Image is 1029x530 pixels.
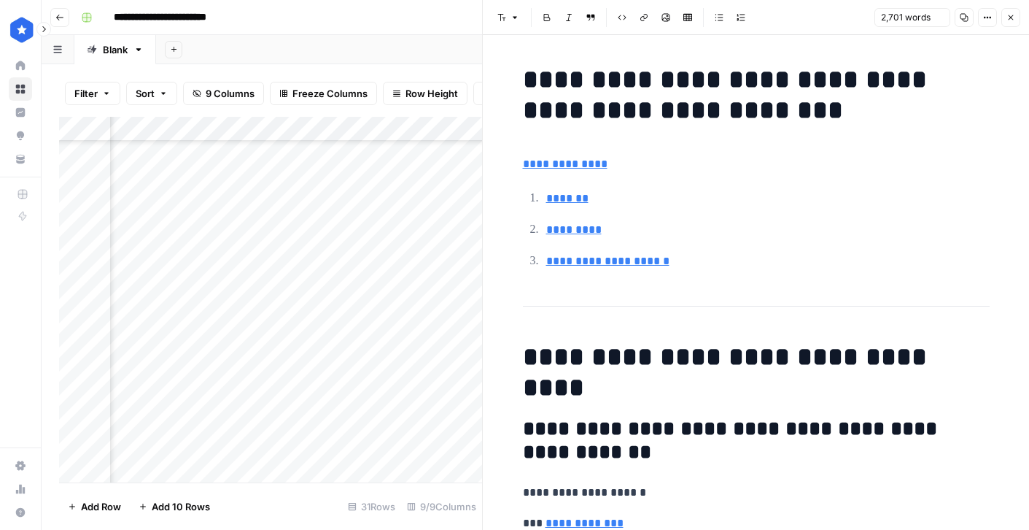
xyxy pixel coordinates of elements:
a: Home [9,54,32,77]
a: Browse [9,77,32,101]
button: Freeze Columns [270,82,377,105]
button: 2,701 words [874,8,950,27]
span: 9 Columns [206,86,255,101]
span: Add Row [81,499,121,514]
button: Add 10 Rows [130,495,219,518]
span: Row Height [405,86,458,101]
span: Sort [136,86,155,101]
img: ConsumerAffairs Logo [9,17,35,43]
span: Filter [74,86,98,101]
a: Opportunities [9,124,32,147]
div: Blank [103,42,128,57]
button: Workspace: ConsumerAffairs [9,12,32,48]
a: Settings [9,454,32,477]
button: Row Height [383,82,467,105]
a: Insights [9,101,32,124]
div: 9/9 Columns [401,495,482,518]
button: Sort [126,82,177,105]
a: Your Data [9,147,32,171]
span: Freeze Columns [292,86,368,101]
button: Add Row [59,495,130,518]
span: 2,701 words [881,11,931,24]
button: Filter [65,82,120,105]
a: Usage [9,477,32,501]
div: 31 Rows [342,495,401,518]
span: Add 10 Rows [152,499,210,514]
button: Help + Support [9,501,32,524]
a: Blank [74,35,156,64]
button: 9 Columns [183,82,264,105]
